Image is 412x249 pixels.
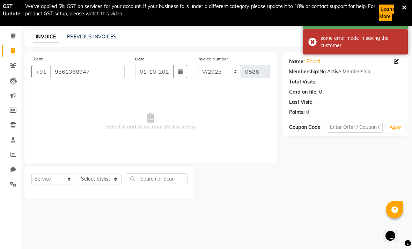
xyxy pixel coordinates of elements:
[289,78,317,86] div: Total Visits:
[327,122,383,133] input: Enter Offer / Coupon Code
[385,122,405,133] button: Apply
[198,56,228,62] label: Invoice Number
[289,88,318,96] div: Card on file:
[67,34,116,40] a: PREVIOUS INVOICES
[379,5,394,21] a: Learn More
[383,221,405,242] iframe: chat widget
[31,87,270,156] span: Select & add items from the list below
[289,98,312,106] div: Last Visit:
[25,3,376,17] p: We’ve applied 5% GST on services for your account. If your business falls under a different categ...
[31,65,51,78] button: +91
[289,124,326,131] div: Coupon Code
[3,3,20,17] strong: GST Update
[314,98,316,106] div: -
[31,56,43,62] label: Client
[306,58,320,65] a: Bharti
[127,173,187,184] input: Search or Scan
[289,68,319,75] div: Membership:
[33,31,59,43] a: INVOICE
[319,88,322,96] div: 0
[289,58,305,65] div: Name:
[135,56,145,62] label: Date
[50,65,125,78] input: Search by Name/Mobile/Email/Code
[321,35,403,49] div: some error made in saving the customer
[306,109,309,116] div: 0
[289,109,305,116] div: Points:
[289,68,402,75] div: No Active Membership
